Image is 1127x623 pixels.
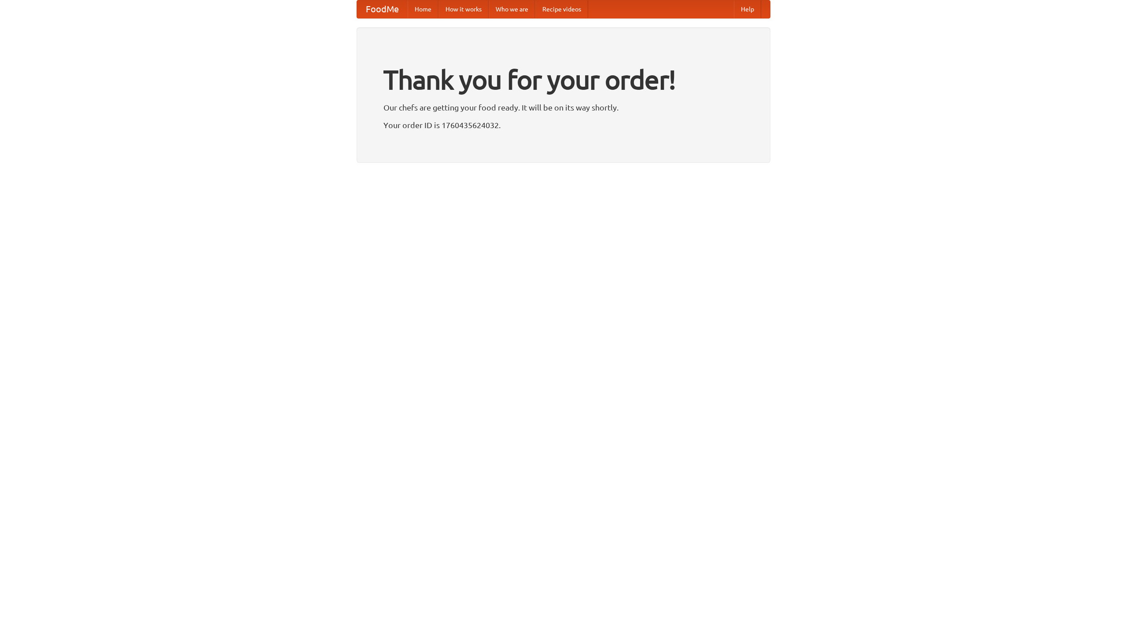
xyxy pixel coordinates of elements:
a: How it works [438,0,489,18]
p: Your order ID is 1760435624032. [383,118,744,132]
a: Home [408,0,438,18]
h1: Thank you for your order! [383,59,744,101]
a: Who we are [489,0,535,18]
a: Recipe videos [535,0,588,18]
a: FoodMe [357,0,408,18]
a: Help [734,0,761,18]
p: Our chefs are getting your food ready. It will be on its way shortly. [383,101,744,114]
